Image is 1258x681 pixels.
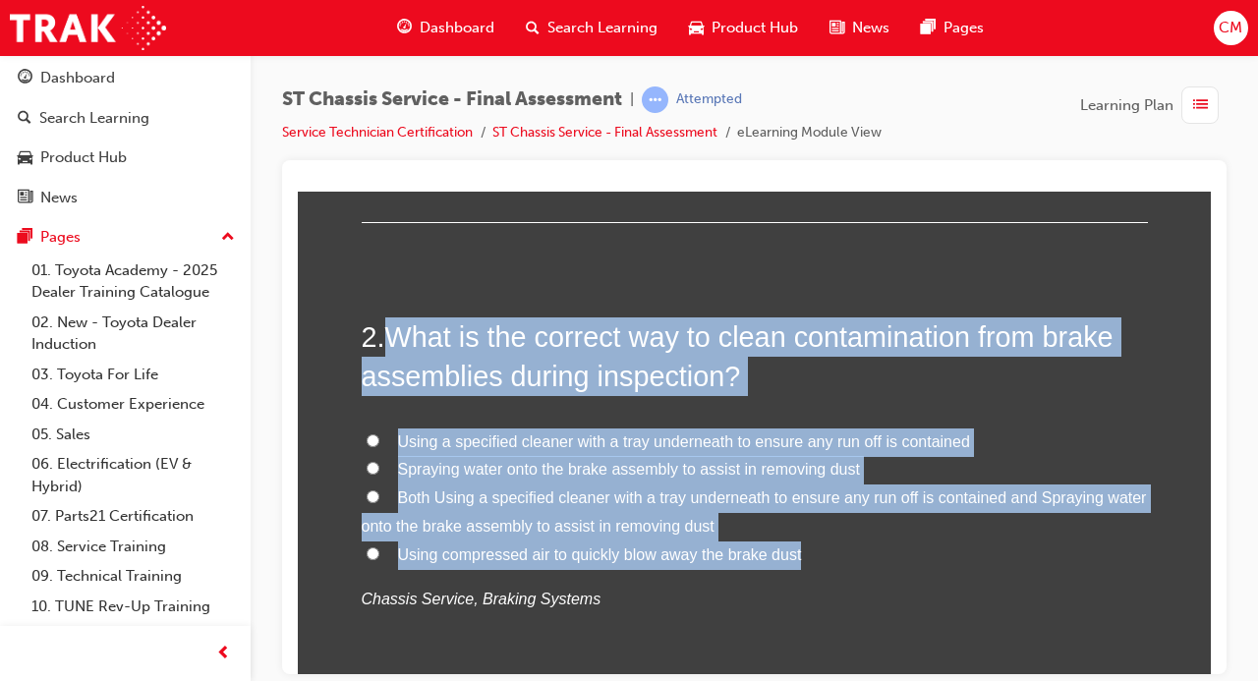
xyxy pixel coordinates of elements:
span: learningRecordVerb_ATTEMPT-icon [642,86,668,113]
em: Chassis Service, Braking Systems [64,399,304,416]
span: up-icon [221,225,235,251]
span: news-icon [829,16,844,40]
a: guage-iconDashboard [381,8,510,48]
a: 07. Parts21 Certification [24,501,243,532]
a: 10. TUNE Rev-Up Training [24,592,243,622]
button: Pages [8,219,243,255]
a: 06. Electrification (EV & Hybrid) [24,449,243,501]
span: ST Chassis Service - Final Assessment [282,88,622,111]
div: Pages [40,226,81,249]
div: Product Hub [40,146,127,169]
span: What is the correct way to clean contamination from brake assemblies during inspection? [64,130,816,200]
button: DashboardSearch LearningProduct HubNews [8,56,243,219]
li: eLearning Module View [737,122,882,144]
a: 08. Service Training [24,532,243,562]
a: search-iconSearch Learning [510,8,673,48]
input: Both Using a specified cleaner with a tray underneath to ensure any run off is contained and Spra... [69,299,82,312]
a: Search Learning [8,100,243,137]
a: 04. Customer Experience [24,389,243,420]
span: Using a specified cleaner with a tray underneath to ensure any run off is contained [100,242,672,258]
span: CM [1219,17,1242,39]
a: 09. Technical Training [24,561,243,592]
img: Trak [10,6,166,50]
div: Attempted [676,90,742,109]
a: pages-iconPages [905,8,1000,48]
span: Pages [943,17,984,39]
span: Search Learning [547,17,658,39]
a: ST Chassis Service - Final Assessment [492,124,717,141]
a: Product Hub [8,140,243,176]
a: 03. Toyota For Life [24,360,243,390]
span: pages-icon [921,16,936,40]
input: Using compressed air to quickly blow away the brake dust [69,356,82,369]
span: Using compressed air to quickly blow away the brake dust [100,355,504,371]
a: 05. Sales [24,420,243,450]
span: guage-icon [18,70,32,87]
div: News [40,187,78,209]
input: Using a specified cleaner with a tray underneath to ensure any run off is contained [69,243,82,255]
span: Learning Plan [1080,94,1173,117]
span: prev-icon [216,642,231,666]
button: CM [1214,11,1248,45]
a: News [8,180,243,216]
a: Service Technician Certification [282,124,473,141]
span: Spraying water onto the brake assembly to assist in removing dust [100,269,562,286]
div: Dashboard [40,67,115,89]
input: Spraying water onto the brake assembly to assist in removing dust [69,270,82,283]
a: car-iconProduct Hub [673,8,814,48]
span: Both Using a specified cleaner with a tray underneath to ensure any run off is contained and Spra... [64,298,849,343]
a: Dashboard [8,60,243,96]
button: Learning Plan [1080,86,1227,124]
span: search-icon [18,110,31,128]
span: pages-icon [18,229,32,247]
span: search-icon [526,16,540,40]
span: | [630,88,634,111]
div: Search Learning [39,107,149,130]
a: 02. New - Toyota Dealer Induction [24,308,243,360]
h2: 2 . [64,126,850,205]
span: guage-icon [397,16,412,40]
span: news-icon [18,190,32,207]
span: car-icon [18,149,32,167]
span: Product Hub [712,17,798,39]
a: news-iconNews [814,8,905,48]
span: News [852,17,889,39]
span: list-icon [1193,93,1208,118]
a: All Pages [24,621,243,652]
span: Dashboard [420,17,494,39]
a: 01. Toyota Academy - 2025 Dealer Training Catalogue [24,255,243,308]
span: car-icon [689,16,704,40]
